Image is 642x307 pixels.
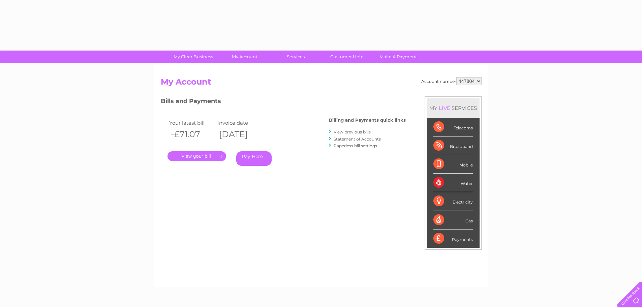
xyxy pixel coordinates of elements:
a: Paperless bill settings [334,143,377,148]
td: Invoice date [216,118,264,127]
div: Account number [421,77,482,85]
div: Telecoms [433,118,473,136]
th: -£71.07 [167,127,216,141]
h2: My Account [161,77,482,90]
div: Mobile [433,155,473,174]
div: Broadband [433,136,473,155]
td: Your latest bill [167,118,216,127]
div: LIVE [437,105,452,111]
a: Customer Help [319,51,375,63]
div: Electricity [433,192,473,211]
h4: Billing and Payments quick links [329,118,406,123]
h3: Bills and Payments [161,96,406,108]
div: Payments [433,229,473,248]
a: My Clear Business [165,51,221,63]
th: [DATE] [216,127,264,141]
a: Services [268,51,324,63]
div: MY SERVICES [427,98,480,118]
a: View previous bills [334,129,371,134]
a: My Account [217,51,272,63]
div: Gas [433,211,473,229]
a: Pay Here [236,151,272,166]
div: Water [433,174,473,192]
a: . [167,151,226,161]
a: Make A Payment [370,51,426,63]
a: Statement of Accounts [334,136,381,142]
